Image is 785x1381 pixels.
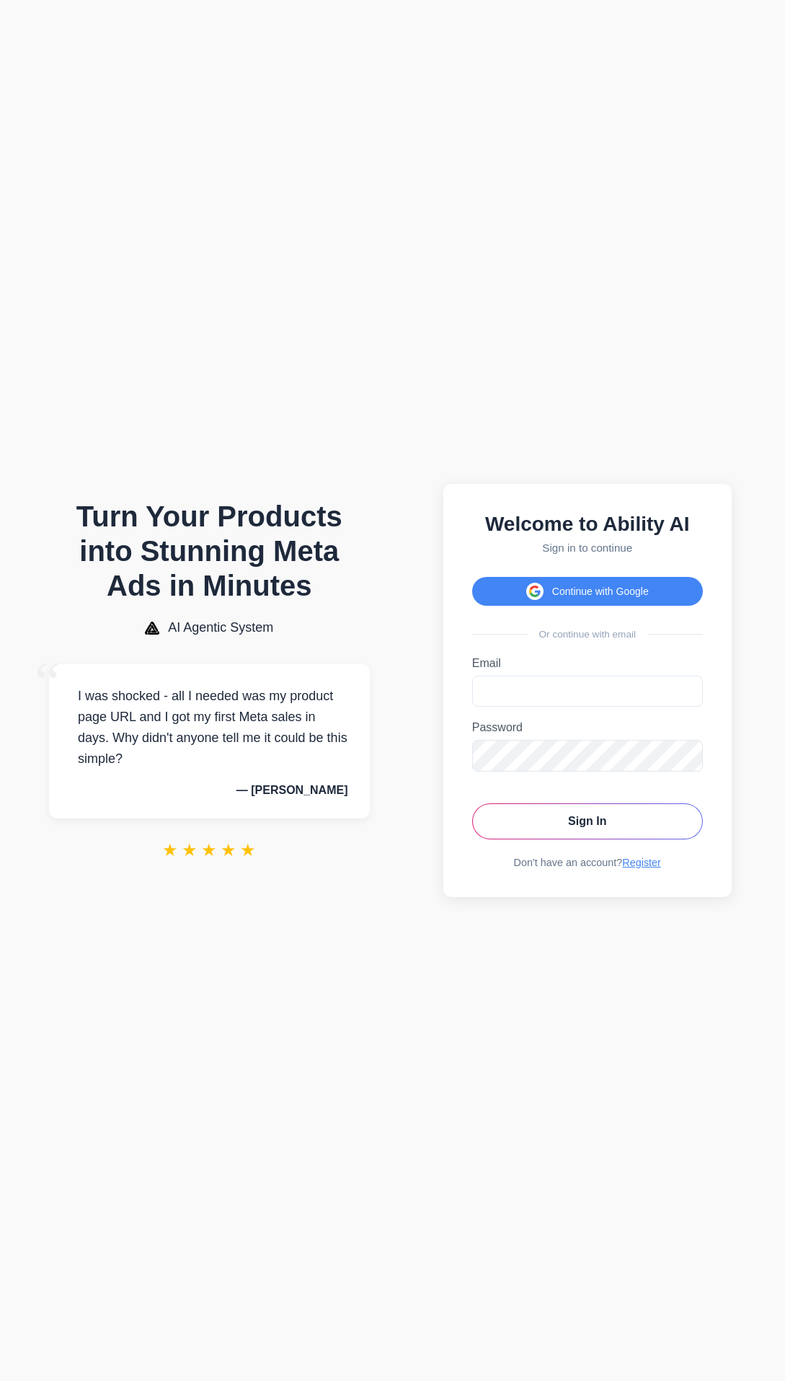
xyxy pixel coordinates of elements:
h2: Welcome to Ability AI [472,513,703,536]
label: Password [472,721,703,734]
p: Sign in to continue [472,542,703,554]
button: Sign In [472,803,703,839]
div: Or continue with email [472,629,703,640]
span: AI Agentic System [168,620,273,635]
img: AI Agentic System Logo [145,622,159,635]
button: Continue with Google [472,577,703,606]
span: ★ [201,840,217,860]
p: — [PERSON_NAME] [71,784,348,797]
span: ★ [182,840,198,860]
span: ★ [221,840,236,860]
span: ★ [162,840,178,860]
span: ★ [240,840,256,860]
a: Register [622,857,661,868]
p: I was shocked - all I needed was my product page URL and I got my first Meta sales in days. Why d... [71,686,348,769]
span: “ [35,650,61,715]
label: Email [472,657,703,670]
h1: Turn Your Products into Stunning Meta Ads in Minutes [49,499,370,603]
div: Don't have an account? [472,857,703,868]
